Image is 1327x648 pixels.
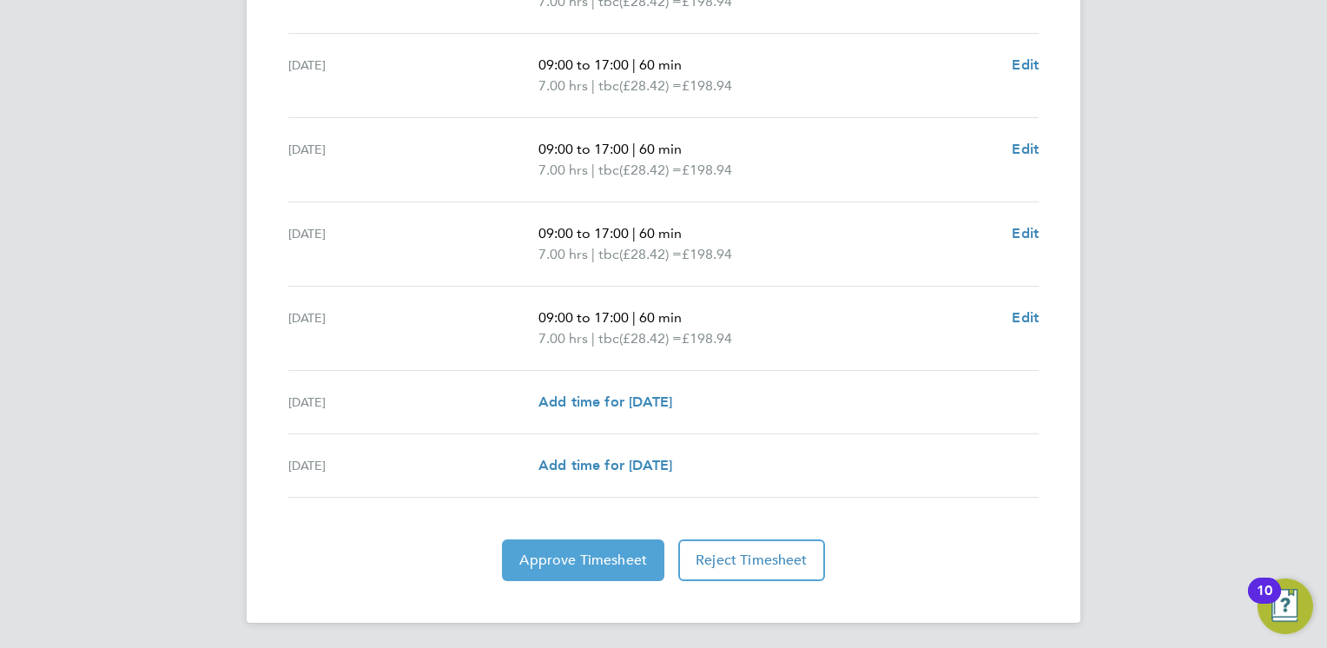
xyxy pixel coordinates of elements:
[1012,56,1039,73] span: Edit
[619,162,682,178] span: (£28.42) =
[682,162,732,178] span: £198.94
[598,76,619,96] span: tbc
[632,309,636,326] span: |
[678,539,825,581] button: Reject Timesheet
[288,392,538,413] div: [DATE]
[1012,223,1039,244] a: Edit
[1257,591,1272,613] div: 10
[619,77,682,94] span: (£28.42) =
[1258,579,1313,634] button: Open Resource Center, 10 new notifications
[598,244,619,265] span: tbc
[1012,225,1039,241] span: Edit
[538,457,672,473] span: Add time for [DATE]
[598,328,619,349] span: tbc
[538,141,629,157] span: 09:00 to 17:00
[1012,309,1039,326] span: Edit
[538,393,672,410] span: Add time for [DATE]
[519,552,647,569] span: Approve Timesheet
[639,56,682,73] span: 60 min
[639,225,682,241] span: 60 min
[538,309,629,326] span: 09:00 to 17:00
[639,141,682,157] span: 60 min
[288,455,538,476] div: [DATE]
[591,246,595,262] span: |
[288,139,538,181] div: [DATE]
[632,141,636,157] span: |
[598,160,619,181] span: tbc
[682,330,732,347] span: £198.94
[538,392,672,413] a: Add time for [DATE]
[632,56,636,73] span: |
[538,455,672,476] a: Add time for [DATE]
[591,77,595,94] span: |
[538,162,588,178] span: 7.00 hrs
[288,55,538,96] div: [DATE]
[632,225,636,241] span: |
[1012,139,1039,160] a: Edit
[538,330,588,347] span: 7.00 hrs
[682,246,732,262] span: £198.94
[538,56,629,73] span: 09:00 to 17:00
[591,330,595,347] span: |
[591,162,595,178] span: |
[538,77,588,94] span: 7.00 hrs
[1012,307,1039,328] a: Edit
[639,309,682,326] span: 60 min
[538,246,588,262] span: 7.00 hrs
[619,246,682,262] span: (£28.42) =
[288,307,538,349] div: [DATE]
[682,77,732,94] span: £198.94
[1012,55,1039,76] a: Edit
[696,552,808,569] span: Reject Timesheet
[1012,141,1039,157] span: Edit
[538,225,629,241] span: 09:00 to 17:00
[502,539,664,581] button: Approve Timesheet
[619,330,682,347] span: (£28.42) =
[288,223,538,265] div: [DATE]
